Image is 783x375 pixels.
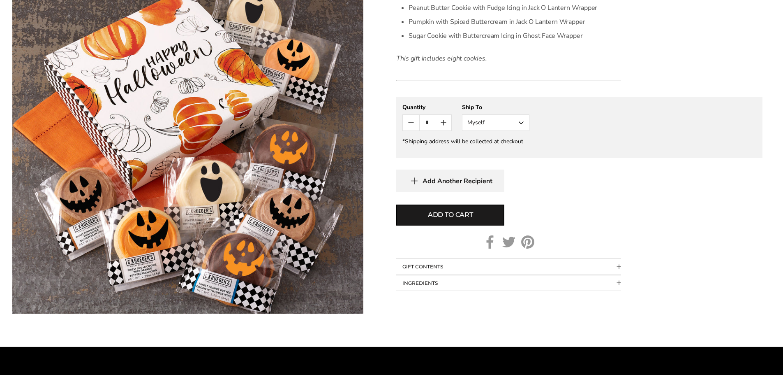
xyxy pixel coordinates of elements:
div: Ship To [462,103,529,111]
div: *Shipping address will be collected at checkout [402,137,756,145]
em: This gift includes eight cookies. [396,54,487,63]
li: Pumpkin with Spiced Buttercream in Jack O Lantern Wrapper [409,15,621,29]
button: Collapsible block button [396,275,621,291]
a: Pinterest [521,235,534,249]
gfm-form: New recipient [396,97,762,158]
iframe: Sign Up via Text for Offers [7,344,85,368]
button: Add Another Recipient [396,170,504,192]
li: Sugar Cookie with Buttercream Icing in Ghost Face Wrapper [409,29,621,43]
input: Quantity [419,115,435,130]
button: Add to cart [396,205,504,226]
button: Collapsible block button [396,259,621,275]
li: Peanut Butter Cookie with Fudge Icing in Jack O Lantern Wrapper [409,1,621,15]
div: Quantity [402,103,452,111]
button: Count minus [403,115,419,130]
button: Myself [462,114,529,131]
span: Add Another Recipient [423,177,492,185]
span: Add to cart [428,210,473,220]
a: Twitter [502,235,515,249]
a: Facebook [483,235,497,249]
button: Count plus [435,115,451,130]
